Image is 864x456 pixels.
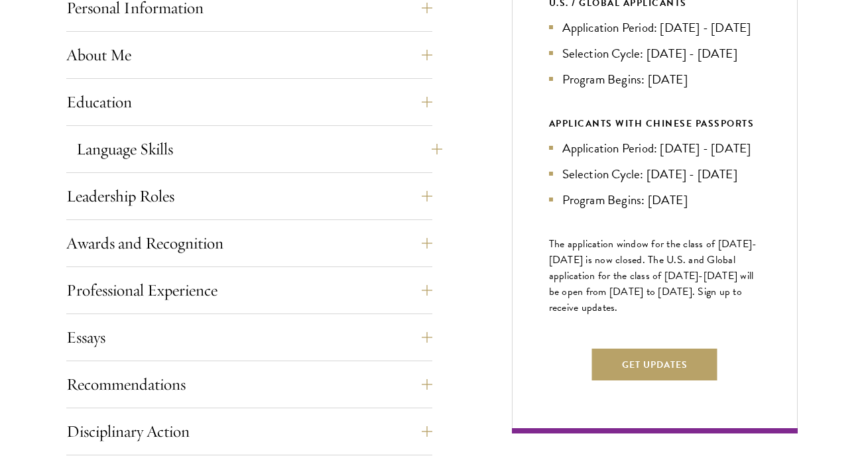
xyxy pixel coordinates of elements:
li: Program Begins: [DATE] [549,190,761,209]
button: Education [66,86,432,118]
li: Application Period: [DATE] - [DATE] [549,139,761,158]
span: The application window for the class of [DATE]-[DATE] is now closed. The U.S. and Global applicat... [549,236,757,315]
button: About Me [66,39,432,71]
button: Leadership Roles [66,180,432,212]
button: Language Skills [76,133,442,165]
button: Awards and Recognition [66,227,432,259]
li: Program Begins: [DATE] [549,70,761,89]
button: Recommendations [66,369,432,400]
button: Disciplinary Action [66,416,432,447]
button: Professional Experience [66,274,432,306]
button: Get Updates [592,349,717,380]
li: Application Period: [DATE] - [DATE] [549,18,761,37]
div: APPLICANTS WITH CHINESE PASSPORTS [549,115,761,132]
button: Essays [66,321,432,353]
li: Selection Cycle: [DATE] - [DATE] [549,44,761,63]
li: Selection Cycle: [DATE] - [DATE] [549,164,761,184]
